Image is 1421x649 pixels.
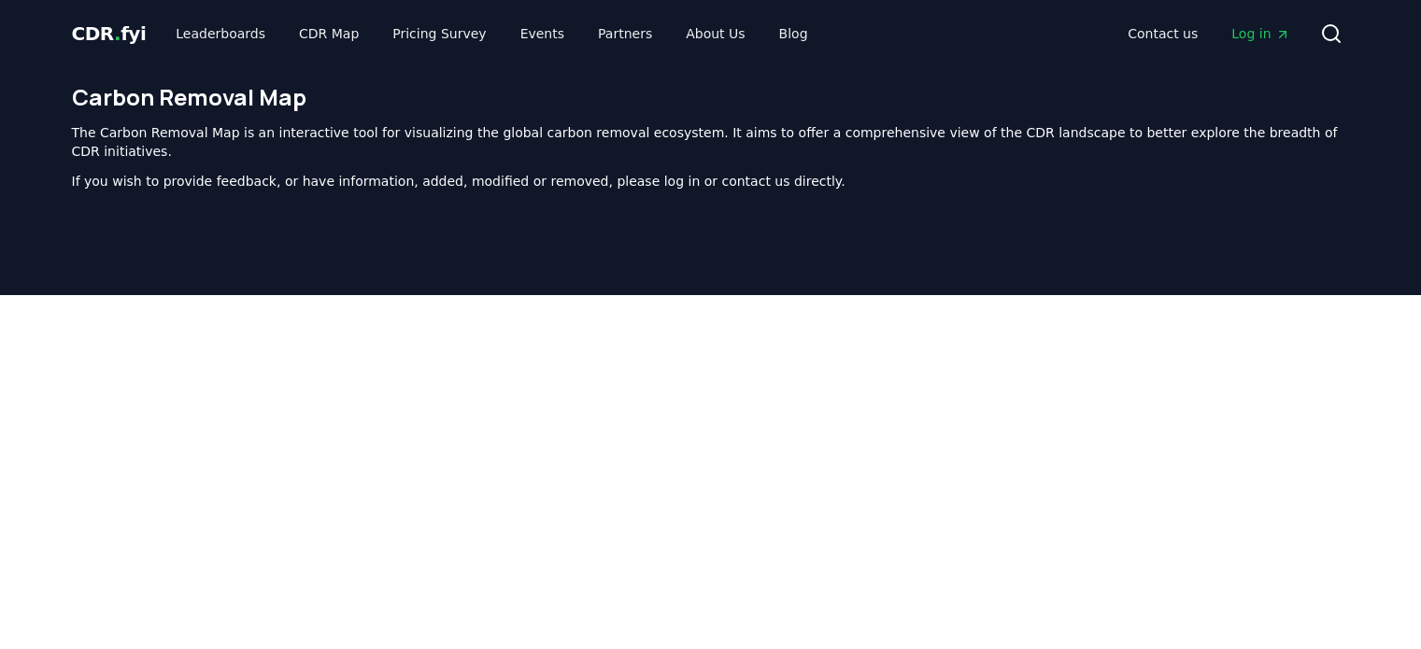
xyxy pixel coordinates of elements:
nav: Main [161,17,822,50]
nav: Main [1113,17,1304,50]
h1: Carbon Removal Map [72,82,1350,112]
a: CDR Map [284,17,374,50]
p: If you wish to provide feedback, or have information, added, modified or removed, please log in o... [72,172,1350,190]
a: Partners [583,17,667,50]
a: Pricing Survey [377,17,501,50]
a: Contact us [1113,17,1213,50]
a: Leaderboards [161,17,280,50]
p: The Carbon Removal Map is an interactive tool for visualizing the global carbon removal ecosystem... [72,123,1350,161]
a: Events [505,17,579,50]
a: CDR.fyi [72,21,147,47]
a: Log in [1216,17,1304,50]
span: CDR fyi [72,22,147,45]
a: Blog [764,17,823,50]
span: Log in [1231,24,1289,43]
span: . [114,22,121,45]
a: About Us [671,17,760,50]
